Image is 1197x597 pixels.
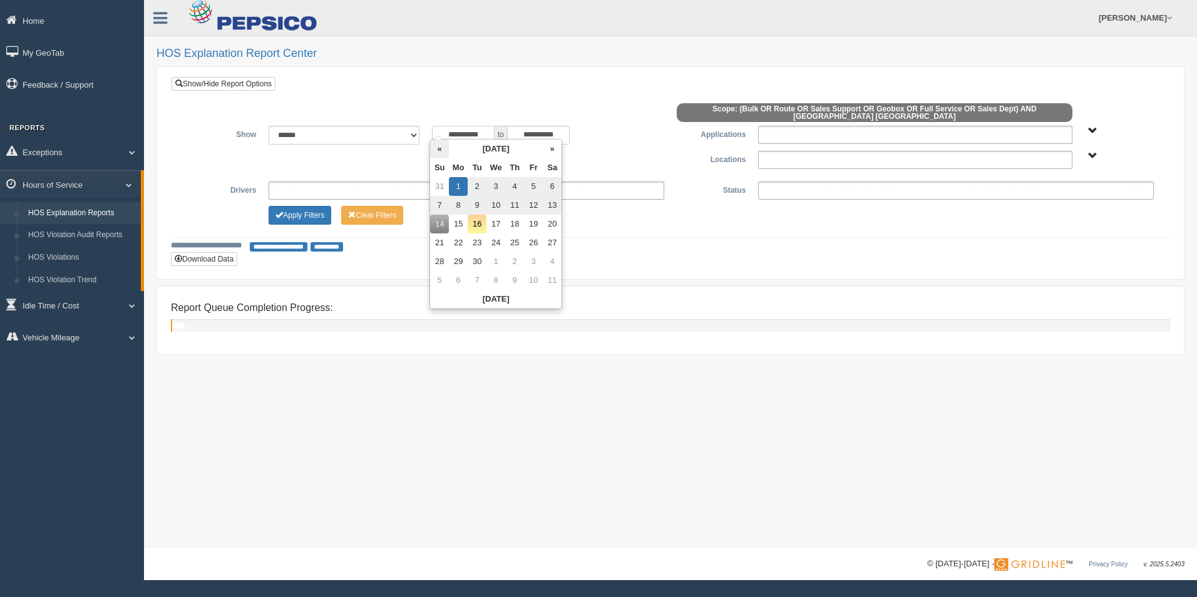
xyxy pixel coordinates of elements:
td: 2 [505,252,524,271]
a: HOS Explanation Reports [23,202,141,225]
td: 24 [486,233,505,252]
img: Gridline [994,558,1065,571]
td: 25 [505,233,524,252]
td: 23 [468,233,486,252]
button: Change Filter Options [269,206,331,225]
td: 4 [543,252,562,271]
td: 3 [524,252,543,271]
label: Locations [670,151,752,166]
th: Th [505,158,524,177]
th: Sa [543,158,562,177]
div: © [DATE]-[DATE] - ™ [927,558,1184,571]
td: 11 [543,271,562,290]
td: 4 [505,177,524,196]
span: Scope: (Bulk OR Route OR Sales Support OR Geobox OR Full Service OR Sales Dept) AND [GEOGRAPHIC_D... [677,103,1072,122]
a: HOS Violation Trend [23,269,141,292]
td: 10 [524,271,543,290]
td: 2 [468,177,486,196]
td: 5 [524,177,543,196]
td: 12 [524,196,543,215]
label: Applications [670,126,752,141]
label: Show [181,126,262,141]
span: v. 2025.5.2403 [1144,561,1184,568]
a: HOS Violations [23,247,141,269]
td: 11 [505,196,524,215]
label: Drivers [181,181,262,196]
button: Download Data [171,252,237,266]
td: 5 [430,271,449,290]
td: 18 [505,215,524,233]
td: 6 [449,271,468,290]
td: 6 [543,177,562,196]
td: 9 [505,271,524,290]
td: 16 [468,215,486,233]
td: 8 [486,271,505,290]
td: 30 [468,252,486,271]
td: 21 [430,233,449,252]
th: [DATE] [449,140,543,158]
span: to [495,126,507,145]
th: Mo [449,158,468,177]
td: 15 [449,215,468,233]
td: 1 [486,252,505,271]
td: 1 [449,177,468,196]
label: Status [670,181,752,196]
td: 22 [449,233,468,252]
td: 20 [543,215,562,233]
td: 8 [449,196,468,215]
td: 14 [430,215,449,233]
th: [DATE] [430,290,562,309]
td: 3 [486,177,505,196]
a: Privacy Policy [1089,561,1128,568]
button: Change Filter Options [341,206,403,225]
td: 19 [524,215,543,233]
h2: HOS Explanation Report Center [157,48,1184,60]
th: Tu [468,158,486,177]
th: Fr [524,158,543,177]
td: 17 [486,215,505,233]
td: 9 [468,196,486,215]
td: 13 [543,196,562,215]
td: 26 [524,233,543,252]
td: 27 [543,233,562,252]
td: 29 [449,252,468,271]
td: 7 [430,196,449,215]
a: Show/Hide Report Options [172,77,275,91]
td: 10 [486,196,505,215]
a: HOS Violation Audit Reports [23,224,141,247]
td: 31 [430,177,449,196]
td: 28 [430,252,449,271]
th: » [543,140,562,158]
th: We [486,158,505,177]
th: Su [430,158,449,177]
th: « [430,140,449,158]
td: 7 [468,271,486,290]
h4: Report Queue Completion Progress: [171,302,1170,314]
